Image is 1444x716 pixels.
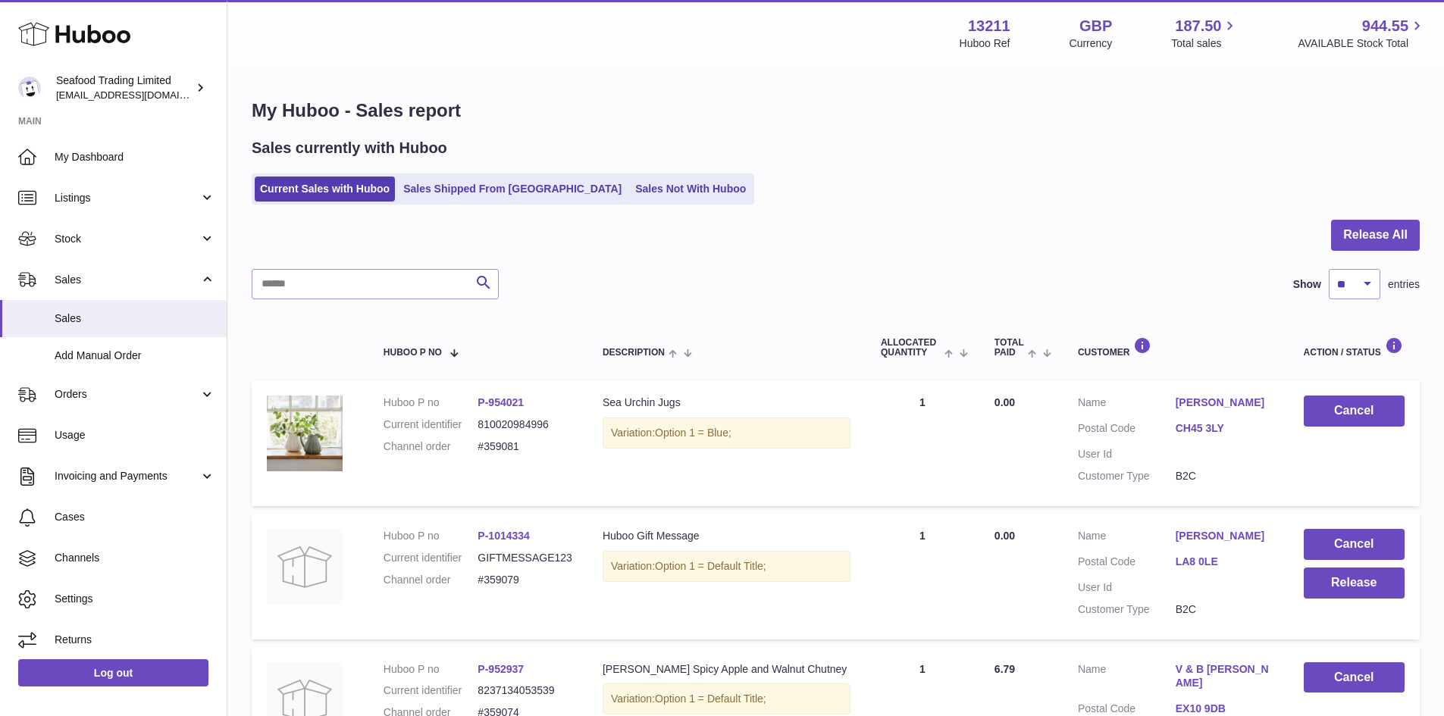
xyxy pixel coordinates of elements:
[55,469,199,483] span: Invoicing and Payments
[866,380,979,506] td: 1
[1078,421,1176,439] dt: Postal Code
[1070,36,1113,51] div: Currency
[478,551,572,565] dd: GIFTMESSAGE123
[384,396,478,410] dt: Huboo P no
[603,417,850,449] div: Variation:
[384,662,478,677] dt: Huboo P no
[1078,529,1176,547] dt: Name
[267,529,343,605] img: no-photo.jpg
[1362,16,1408,36] span: 944.55
[255,177,395,202] a: Current Sales with Huboo
[55,592,215,606] span: Settings
[1176,421,1273,436] a: CH45 3LY
[398,177,627,202] a: Sales Shipped From [GEOGRAPHIC_DATA]
[18,77,41,99] img: online@rickstein.com
[252,98,1420,123] h1: My Huboo - Sales report
[603,529,850,543] div: Huboo Gift Message
[478,573,572,587] dd: #359079
[18,659,208,686] a: Log out
[1078,555,1176,573] dt: Postal Code
[55,510,215,524] span: Cases
[655,693,766,705] span: Option 1 = Default Title;
[1176,529,1273,543] a: [PERSON_NAME]
[1304,567,1405,599] button: Release
[478,683,572,698] dd: 8237134053539
[1304,529,1405,560] button: Cancel
[1078,469,1176,483] dt: Customer Type
[655,560,766,572] span: Option 1 = Default Title;
[995,663,1015,675] span: 6.79
[1176,602,1273,617] dd: B2C
[1298,16,1426,51] a: 944.55 AVAILABLE Stock Total
[55,191,199,205] span: Listings
[384,573,478,587] dt: Channel order
[1304,337,1405,358] div: Action / Status
[603,662,850,677] div: [PERSON_NAME] Spicy Apple and Walnut Chutney
[55,633,215,647] span: Returns
[995,396,1015,408] span: 0.00
[866,514,979,639] td: 1
[1078,447,1176,461] dt: User Id
[1078,662,1176,695] dt: Name
[881,338,941,358] span: ALLOCATED Quantity
[55,273,199,287] span: Sales
[655,427,731,439] span: Option 1 = Blue;
[1078,337,1273,358] div: Customer
[55,387,199,402] span: Orders
[603,348,665,358] span: Description
[603,683,850,714] div: Variation:
[252,138,447,158] h2: Sales currently with Huboo
[384,439,478,454] dt: Channel order
[960,36,1010,51] div: Huboo Ref
[1304,396,1405,427] button: Cancel
[1175,16,1221,36] span: 187.50
[1171,16,1239,51] a: 187.50 Total sales
[1176,702,1273,716] a: EX10 9DB
[384,348,442,358] span: Huboo P no
[995,530,1015,542] span: 0.00
[603,396,850,410] div: Sea Urchin Jugs
[968,16,1010,36] strong: 13211
[478,439,572,454] dd: #359081
[55,428,215,442] span: Usage
[56,73,193,102] div: Seafood Trading Limited
[1298,36,1426,51] span: AVAILABLE Stock Total
[384,551,478,565] dt: Current identifier
[1176,662,1273,691] a: V & B [PERSON_NAME]
[384,417,478,432] dt: Current identifier
[603,551,850,582] div: Variation:
[267,396,343,471] img: FREEDELIVERY-2023-05-05T125707.831.png
[478,417,572,432] dd: 810020984996
[1078,580,1176,595] dt: User Id
[1078,396,1176,414] dt: Name
[56,89,223,101] span: [EMAIL_ADDRESS][DOMAIN_NAME]
[478,663,524,675] a: P-952937
[55,551,215,565] span: Channels
[1176,396,1273,410] a: [PERSON_NAME]
[384,529,478,543] dt: Huboo P no
[1079,16,1112,36] strong: GBP
[1293,277,1321,292] label: Show
[1388,277,1420,292] span: entries
[384,683,478,698] dt: Current identifier
[1176,555,1273,569] a: LA8 0LE
[55,150,215,164] span: My Dashboard
[55,232,199,246] span: Stock
[1176,469,1273,483] dd: B2C
[1304,662,1405,693] button: Cancel
[630,177,751,202] a: Sales Not With Huboo
[55,349,215,363] span: Add Manual Order
[1331,220,1420,251] button: Release All
[478,530,530,542] a: P-1014334
[1078,602,1176,617] dt: Customer Type
[478,396,524,408] a: P-954021
[55,311,215,326] span: Sales
[995,338,1024,358] span: Total paid
[1171,36,1239,51] span: Total sales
